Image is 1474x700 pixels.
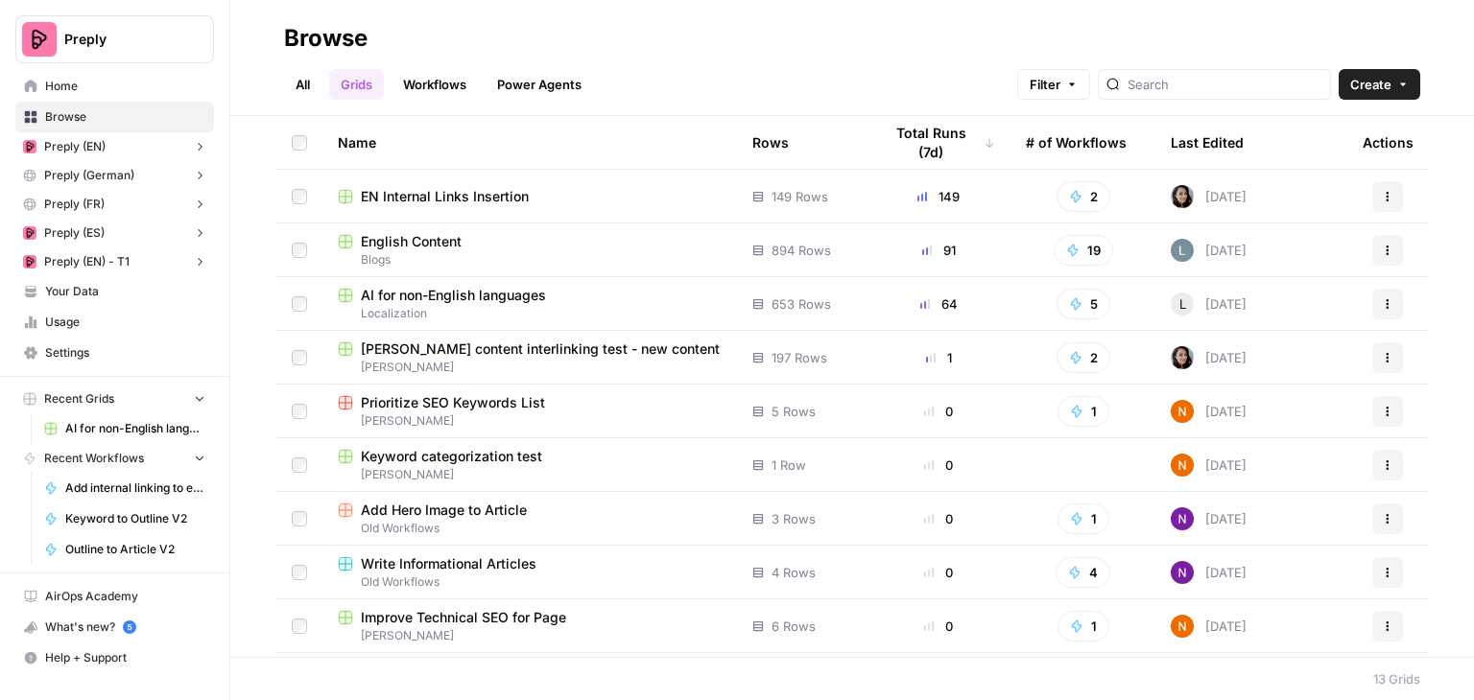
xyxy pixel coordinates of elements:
[15,276,214,307] a: Your Data
[45,314,205,331] span: Usage
[15,444,214,473] button: Recent Workflows
[15,307,214,338] a: Usage
[1171,507,1247,530] div: [DATE]
[36,413,214,444] a: AI for non-English languages
[15,161,214,190] button: Preply (German)
[361,501,527,520] span: Add Hero Image to Article
[15,132,214,161] button: Preply (EN)
[15,102,214,132] a: Browse
[15,219,214,247] button: Preply (ES)
[44,224,105,242] span: Preply (ES)
[1058,396,1109,427] button: 1
[36,473,214,503] a: Add internal linking to existing articles
[1171,346,1194,369] img: 0od0somutai3rosqwdkhgswflu93
[1171,292,1247,315] div: [DATE]
[15,338,214,368] a: Settings
[15,642,214,673] button: Help + Support
[22,22,57,57] img: Preply Logo
[338,627,722,644] span: [PERSON_NAME]
[65,510,205,527] span: Keyword to Outline V2
[338,232,722,268] a: English ContentBlogs
[45,108,205,126] span: Browse
[1026,116,1127,169] div: # of Workflows
[123,620,136,634] a: 5
[1128,75,1322,94] input: Search
[1057,342,1110,373] button: 2
[23,226,36,240] img: mhz6d65ffplwgtj76gcfkrq5icux
[338,554,722,591] a: Write Informational ArticlesOld Workflows
[1171,116,1244,169] div: Last Edited
[361,608,566,627] span: Improve Technical SEO for Page
[361,393,545,412] span: Prioritize SEO Keywords List
[338,359,722,376] span: [PERSON_NAME]
[1058,503,1109,534] button: 1
[361,447,542,466] span: Keyword categorization test
[772,294,831,314] span: 653 Rows
[1171,507,1194,530] img: kedmmdess6i2jj5txyq6cw0yj4oc
[45,78,205,95] span: Home
[338,412,722,430] span: [PERSON_NAME]
[338,305,722,322] span: Localization
[1171,400,1247,423] div: [DATE]
[392,69,478,100] a: Workflows
[1171,454,1194,477] img: c37vr20y5fudypip844bb0rvyfb7
[65,420,205,437] span: AI for non-English languages
[772,455,806,475] span: 1 Row
[338,251,722,268] span: Blogs
[15,15,214,63] button: Workspace: Preply
[361,286,546,305] span: AI for non-English languages
[36,503,214,534] a: Keyword to Outline V2
[44,450,144,467] span: Recent Workflows
[1171,561,1247,584] div: [DATE]
[1171,185,1194,208] img: 0od0somutai3rosqwdkhgswflu93
[1363,116,1414,169] div: Actions
[338,501,722,537] a: Add Hero Image to ArticleOld Workflows
[1171,615,1247,638] div: [DATE]
[15,612,214,642] button: What's new? 5
[338,187,722,206] a: EN Internal Links Insertion
[44,196,105,213] span: Preply (FR)
[772,187,828,206] span: 149 Rows
[65,479,205,497] span: Add internal linking to existing articles
[338,608,722,644] a: Improve Technical SEO for Page[PERSON_NAME]
[361,339,720,359] span: [PERSON_NAME] content interlinking test - new content
[127,622,131,632] text: 5
[1171,239,1194,262] img: lv9aeu8m5xbjlu53qhb6bdsmtbjy
[44,253,130,270] span: Preply (EN) - T1
[15,581,214,612] a: AirOps Academy
[772,348,827,367] span: 197 Rows
[1171,185,1247,208] div: [DATE]
[338,339,722,376] a: [PERSON_NAME] content interlinking test - new content[PERSON_NAME]
[1339,69,1420,100] button: Create
[1171,239,1247,262] div: [DATE]
[329,69,384,100] a: Grids
[338,447,722,483] a: Keyword categorization test[PERSON_NAME]
[1171,346,1247,369] div: [DATE]
[772,402,816,421] span: 5 Rows
[882,116,995,169] div: Total Runs (7d)
[338,573,722,591] span: Old Workflows
[882,241,995,260] div: 91
[36,534,214,565] a: Outline to Article V2
[882,509,995,528] div: 0
[1373,669,1420,688] div: 13 Grids
[882,294,995,314] div: 64
[882,187,995,206] div: 149
[882,402,995,421] div: 0
[772,509,816,528] span: 3 Rows
[15,385,214,413] button: Recent Grids
[1171,615,1194,638] img: c37vr20y5fudypip844bb0rvyfb7
[338,393,722,430] a: Prioritize SEO Keywords List[PERSON_NAME]
[64,30,180,49] span: Preply
[23,255,36,268] img: mhz6d65ffplwgtj76gcfkrq5icux
[15,247,214,276] button: Preply (EN) - T1
[882,563,995,582] div: 0
[361,554,536,573] span: Write Informational Articles
[752,116,789,169] div: Rows
[15,190,214,219] button: Preply (FR)
[882,617,995,636] div: 0
[44,167,134,184] span: Preply (German)
[44,138,106,155] span: Preply (EN)
[23,140,36,153] img: mhz6d65ffplwgtj76gcfkrq5icux
[486,69,593,100] a: Power Agents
